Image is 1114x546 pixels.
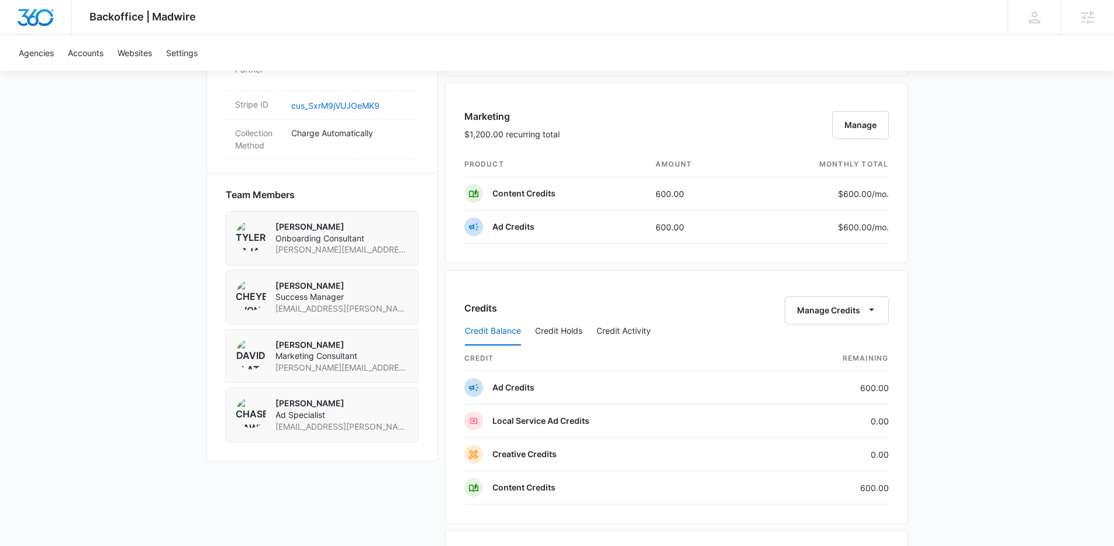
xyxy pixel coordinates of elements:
p: Local Service Ad Credits [492,415,589,427]
span: Onboarding Consultant [275,233,409,244]
a: Accounts [61,35,111,71]
button: Credit Balance [465,317,521,345]
a: Websites [111,35,159,71]
td: 600.00 [646,210,746,244]
th: credit [464,346,765,371]
th: amount [646,152,746,177]
img: Chase Hawkinson [236,398,266,428]
th: product [464,152,647,177]
p: Content Credits [492,188,556,199]
p: [PERSON_NAME] [275,339,409,351]
p: Ad Credits [492,221,534,233]
button: Manage Credits [785,296,889,324]
td: 0.00 [765,405,889,438]
span: [EMAIL_ADDRESS][PERSON_NAME][DOMAIN_NAME] [275,421,409,433]
div: Stripe IDcus_SxrM9jVUJOeMK9 [226,91,419,120]
a: cus_SxrM9jVUJOeMK9 [291,101,380,110]
p: Content Credits [492,482,556,493]
td: 600.00 [765,371,889,405]
p: $600.00 [834,221,889,233]
td: 0.00 [765,438,889,471]
img: Cheyenne von Hoene [236,280,266,310]
th: Remaining [765,346,889,371]
dt: Stripe ID [235,98,282,110]
td: 600.00 [765,471,889,504]
div: Collection MethodCharge Automatically [226,120,419,159]
img: Tyler Pajak [236,221,266,251]
img: David Slater [236,339,266,369]
span: /mo. [872,189,889,199]
p: [PERSON_NAME] [275,221,409,233]
button: Manage [832,111,889,139]
p: $1,200.00 recurring total [464,128,560,140]
span: [EMAIL_ADDRESS][PERSON_NAME][DOMAIN_NAME] [275,303,409,315]
p: [PERSON_NAME] [275,398,409,409]
td: 600.00 [646,177,746,210]
div: Partner- [226,56,419,91]
h3: Credits [464,301,497,315]
a: Agencies [12,35,61,71]
button: Credit Holds [535,317,582,345]
h3: Marketing [464,109,560,123]
span: Marketing Consultant [275,350,409,362]
span: Success Manager [275,291,409,303]
p: $600.00 [834,188,889,200]
span: Backoffice | Madwire [89,11,196,23]
p: Charge Automatically [291,127,409,139]
a: Settings [159,35,205,71]
span: [PERSON_NAME][EMAIL_ADDRESS][PERSON_NAME][DOMAIN_NAME] [275,362,409,374]
p: Ad Credits [492,382,534,393]
dt: Collection Method [235,127,282,151]
button: Credit Activity [596,317,651,345]
p: [PERSON_NAME] [275,280,409,292]
span: Team Members [226,188,295,202]
p: Creative Credits [492,448,557,460]
span: /mo. [872,222,889,232]
span: [PERSON_NAME][EMAIL_ADDRESS][PERSON_NAME][DOMAIN_NAME] [275,244,409,255]
th: monthly total [746,152,889,177]
span: Ad Specialist [275,409,409,421]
